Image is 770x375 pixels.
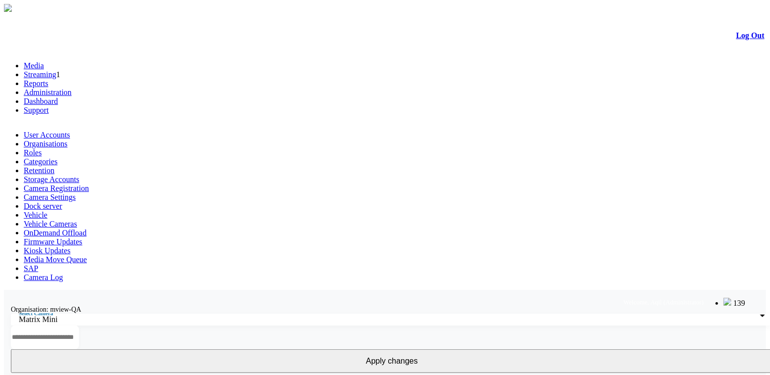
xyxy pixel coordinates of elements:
[724,298,731,306] img: bell25.png
[736,31,765,40] a: Log Out
[24,193,76,201] a: Camera Settings
[24,106,49,114] a: Support
[24,88,72,96] a: Administration
[24,237,82,246] a: Firmware Updates
[24,246,71,255] a: Kiosk Updates
[24,220,77,228] a: Vehicle Cameras
[19,315,58,324] span: Matrix Mini
[24,211,47,219] a: Vehicle
[24,157,57,166] a: Categories
[24,166,54,175] a: Retention
[24,184,89,192] a: Camera Registration
[24,255,87,264] a: Media Move Queue
[624,298,704,306] span: Welcome, Aqil (Administrator)
[56,70,60,79] span: 1
[4,4,12,12] img: arrow-3.png
[24,97,58,105] a: Dashboard
[24,79,48,88] a: Reports
[24,273,63,281] a: Camera Log
[733,299,745,307] span: 139
[24,61,44,70] a: Media
[11,306,81,313] label: Organisation: mview-QA
[24,148,41,157] a: Roles
[24,70,56,79] a: Streaming
[24,264,38,273] a: SAP
[24,229,86,237] a: OnDemand Offload
[24,131,70,139] a: User Accounts
[24,202,62,210] a: Dock server
[24,140,68,148] a: Organisations
[24,175,79,184] a: Storage Accounts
